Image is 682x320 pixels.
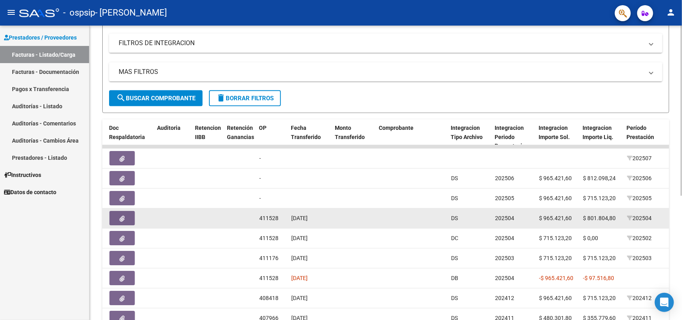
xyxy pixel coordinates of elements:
[583,125,613,140] span: Integracion Importe Liq.
[451,235,458,241] span: DC
[216,95,274,102] span: Borrar Filtros
[195,125,221,140] span: Retencion IIBB
[216,93,226,103] mat-icon: delete
[256,119,288,155] datatable-header-cell: OP
[109,62,662,81] mat-expansion-panel-header: MAS FILTROS
[539,275,573,281] span: -$ 965.421,60
[495,255,514,261] span: 202503
[4,33,77,42] span: Prestadores / Proveedores
[495,195,514,201] span: 202505
[379,125,414,131] span: Comprobante
[291,255,308,261] span: [DATE]
[4,171,41,179] span: Instructivos
[627,195,652,201] span: 202505
[666,8,676,17] mat-icon: person
[224,119,256,155] datatable-header-cell: Retención Ganancias
[626,125,654,140] span: Período Prestación
[95,4,167,22] span: - [PERSON_NAME]
[259,295,278,301] span: 408418
[259,215,278,221] span: 411528
[627,155,652,161] span: 202507
[119,68,643,76] mat-panel-title: MAS FILTROS
[106,119,154,155] datatable-header-cell: Doc Respaldatoria
[332,119,376,155] datatable-header-cell: Monto Transferido
[495,235,514,241] span: 202504
[259,155,261,161] span: -
[627,215,652,221] span: 202504
[451,195,458,201] span: DS
[495,175,514,181] span: 202506
[63,4,95,22] span: - ospsip
[539,255,572,261] span: $ 715.123,20
[109,34,662,53] mat-expansion-panel-header: FILTROS DE INTEGRACION
[451,215,458,221] span: DS
[116,93,126,103] mat-icon: search
[335,125,365,140] span: Monto Transferido
[291,295,308,301] span: [DATE]
[583,275,614,281] span: -$ 97.516,80
[539,125,570,140] span: Integracion Importe Sol.
[451,125,483,140] span: Integracion Tipo Archivo
[535,119,579,155] datatable-header-cell: Integracion Importe Sol.
[495,295,514,301] span: 202412
[579,119,623,155] datatable-header-cell: Integracion Importe Liq.
[491,119,535,155] datatable-header-cell: Integracion Periodo Presentacion
[623,119,667,155] datatable-header-cell: Período Prestación
[259,175,261,181] span: -
[495,275,514,281] span: 202504
[259,275,278,281] span: 411528
[291,215,308,221] span: [DATE]
[539,215,572,221] span: $ 965.421,60
[655,293,674,312] div: Open Intercom Messenger
[4,188,56,197] span: Datos de contacto
[451,275,458,281] span: DB
[627,255,652,261] span: 202503
[495,215,514,221] span: 202504
[227,125,254,140] span: Retención Ganancias
[539,295,572,301] span: $ 965.421,60
[116,95,195,102] span: Buscar Comprobante
[376,119,447,155] datatable-header-cell: Comprobante
[583,195,616,201] span: $ 715.123,20
[209,90,281,106] button: Borrar Filtros
[157,125,181,131] span: Auditoria
[627,295,652,301] span: 202412
[154,119,192,155] datatable-header-cell: Auditoria
[259,235,278,241] span: 411528
[291,235,308,241] span: [DATE]
[259,255,278,261] span: 411176
[583,175,616,181] span: $ 812.098,24
[109,125,145,140] span: Doc Respaldatoria
[6,8,16,17] mat-icon: menu
[539,195,572,201] span: $ 965.421,60
[119,39,643,48] mat-panel-title: FILTROS DE INTEGRACION
[583,295,616,301] span: $ 715.123,20
[583,215,616,221] span: $ 801.804,80
[495,125,529,149] span: Integracion Periodo Presentacion
[539,175,572,181] span: $ 965.421,60
[539,235,572,241] span: $ 715.123,20
[627,175,652,181] span: 202506
[109,90,203,106] button: Buscar Comprobante
[259,195,261,201] span: -
[291,275,308,281] span: [DATE]
[583,255,616,261] span: $ 715.123,20
[447,119,491,155] datatable-header-cell: Integracion Tipo Archivo
[583,235,598,241] span: $ 0,00
[259,125,266,131] span: OP
[451,255,458,261] span: DS
[451,295,458,301] span: DS
[192,119,224,155] datatable-header-cell: Retencion IIBB
[451,175,458,181] span: DS
[291,125,321,140] span: Fecha Transferido
[627,235,652,241] span: 202502
[288,119,332,155] datatable-header-cell: Fecha Transferido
